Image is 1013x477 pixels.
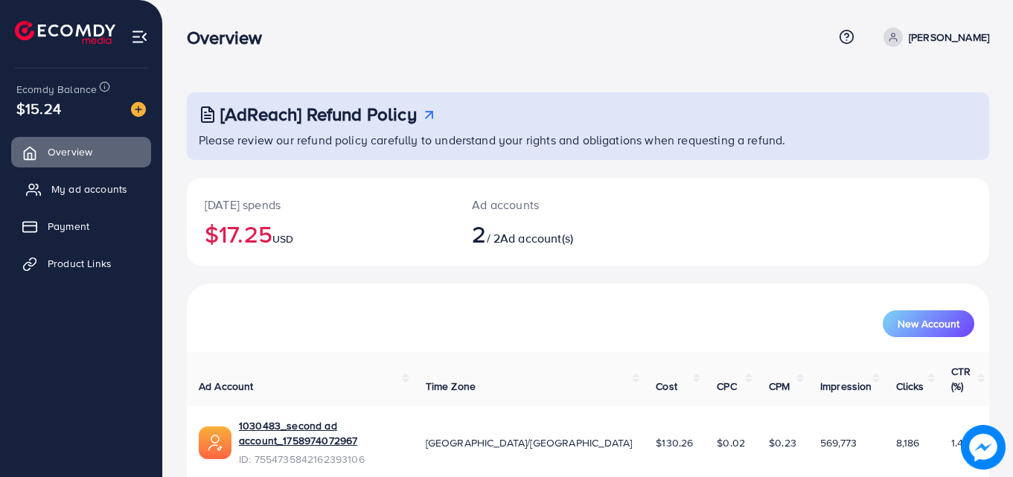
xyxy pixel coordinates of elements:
[717,379,736,394] span: CPC
[951,364,971,394] span: CTR (%)
[11,249,151,278] a: Product Links
[909,28,989,46] p: [PERSON_NAME]
[656,435,693,450] span: $130.26
[131,28,148,45] img: menu
[11,174,151,204] a: My ad accounts
[48,256,112,271] span: Product Links
[11,137,151,167] a: Overview
[896,379,924,394] span: Clicks
[11,211,151,241] a: Payment
[898,318,959,329] span: New Account
[883,310,974,337] button: New Account
[205,220,436,248] h2: $17.25
[16,97,61,119] span: $15.24
[199,426,231,459] img: ic-ads-acc.e4c84228.svg
[239,418,402,449] a: 1030483_second ad account_1758974072967
[15,21,115,44] img: logo
[48,144,92,159] span: Overview
[426,379,476,394] span: Time Zone
[896,435,920,450] span: 8,186
[878,28,989,47] a: [PERSON_NAME]
[820,435,857,450] span: 569,773
[769,379,790,394] span: CPM
[961,425,1006,470] img: image
[951,435,970,450] span: 1.44
[656,379,677,394] span: Cost
[500,230,573,246] span: Ad account(s)
[51,182,127,196] span: My ad accounts
[16,82,97,97] span: Ecomdy Balance
[205,196,436,214] p: [DATE] spends
[187,27,274,48] h3: Overview
[272,231,293,246] span: USD
[426,435,633,450] span: [GEOGRAPHIC_DATA]/[GEOGRAPHIC_DATA]
[769,435,796,450] span: $0.23
[199,379,254,394] span: Ad Account
[472,220,637,248] h2: / 2
[472,217,486,251] span: 2
[220,103,417,125] h3: [AdReach] Refund Policy
[199,131,980,149] p: Please review our refund policy carefully to understand your rights and obligations when requesti...
[717,435,745,450] span: $0.02
[131,102,146,117] img: image
[239,452,402,467] span: ID: 7554735842162393106
[48,219,89,234] span: Payment
[820,379,872,394] span: Impression
[472,196,637,214] p: Ad accounts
